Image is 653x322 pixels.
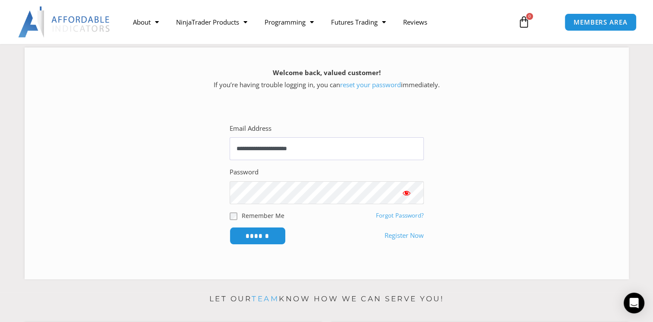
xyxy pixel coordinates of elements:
a: reset your password [340,80,401,89]
a: Register Now [385,230,424,242]
a: 0 [505,9,543,35]
a: Programming [256,12,322,32]
a: Futures Trading [322,12,394,32]
div: Open Intercom Messenger [624,293,644,313]
label: Remember Me [242,211,284,220]
label: Email Address [230,123,271,135]
p: If you’re having trouble logging in, you can immediately. [40,67,614,91]
span: 0 [526,13,533,20]
label: Password [230,166,259,178]
span: MEMBERS AREA [574,19,628,25]
button: Show password [389,181,424,204]
a: Reviews [394,12,435,32]
a: About [124,12,167,32]
img: LogoAI | Affordable Indicators – NinjaTrader [18,6,111,38]
p: Let our know how we can serve you! [25,292,629,306]
a: team [252,294,279,303]
a: MEMBERS AREA [565,13,637,31]
a: Forgot Password? [376,212,424,219]
a: NinjaTrader Products [167,12,256,32]
strong: Welcome back, valued customer! [273,68,381,77]
nav: Menu [124,12,509,32]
